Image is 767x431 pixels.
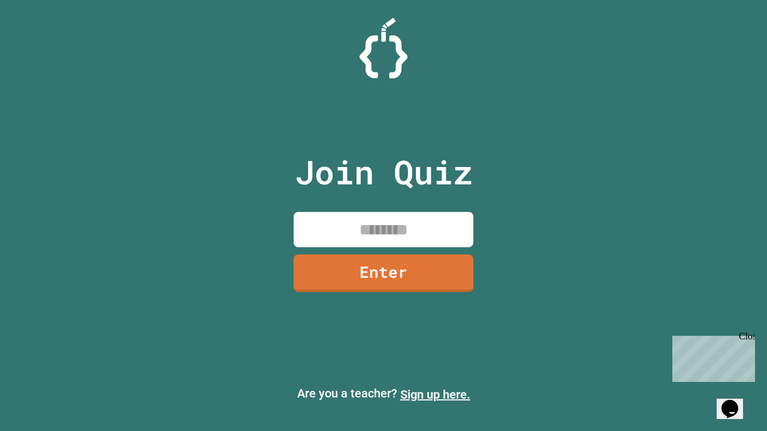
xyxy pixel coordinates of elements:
img: Logo.svg [360,18,407,78]
a: Enter [294,254,473,292]
p: Are you a teacher? [10,384,757,403]
iframe: chat widget [717,383,755,419]
div: Chat with us now!Close [5,5,83,76]
iframe: chat widget [668,331,755,382]
a: Sign up here. [400,387,470,402]
p: Join Quiz [295,147,473,197]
